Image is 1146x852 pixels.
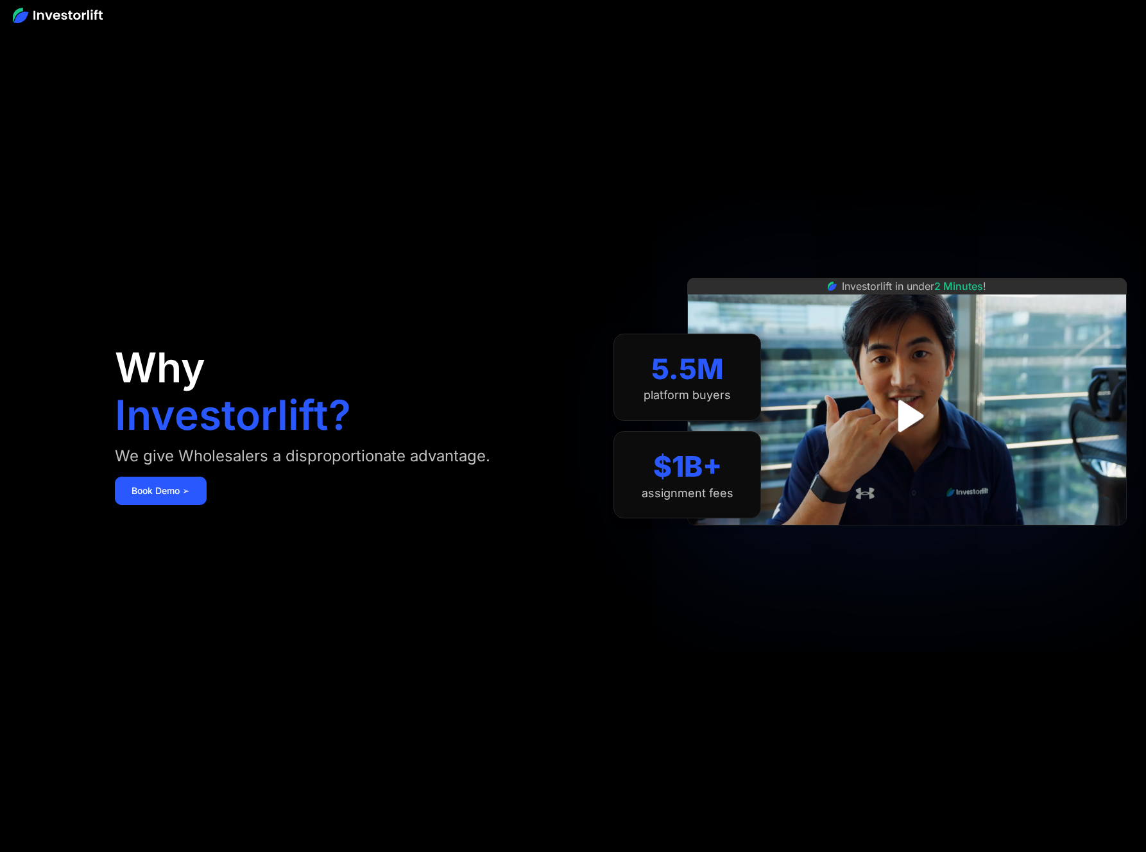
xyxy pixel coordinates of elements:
[653,450,722,484] div: $1B+
[115,477,207,505] a: Book Demo ➢
[115,446,490,466] div: We give Wholesalers a disproportionate advantage.
[642,486,733,500] div: assignment fees
[878,388,936,445] a: open lightbox
[651,352,724,386] div: 5.5M
[811,532,1004,547] iframe: Customer reviews powered by Trustpilot
[115,347,205,388] h1: Why
[934,280,983,293] span: 2 Minutes
[842,278,986,294] div: Investorlift in under !
[644,388,731,402] div: platform buyers
[115,395,351,436] h1: Investorlift?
